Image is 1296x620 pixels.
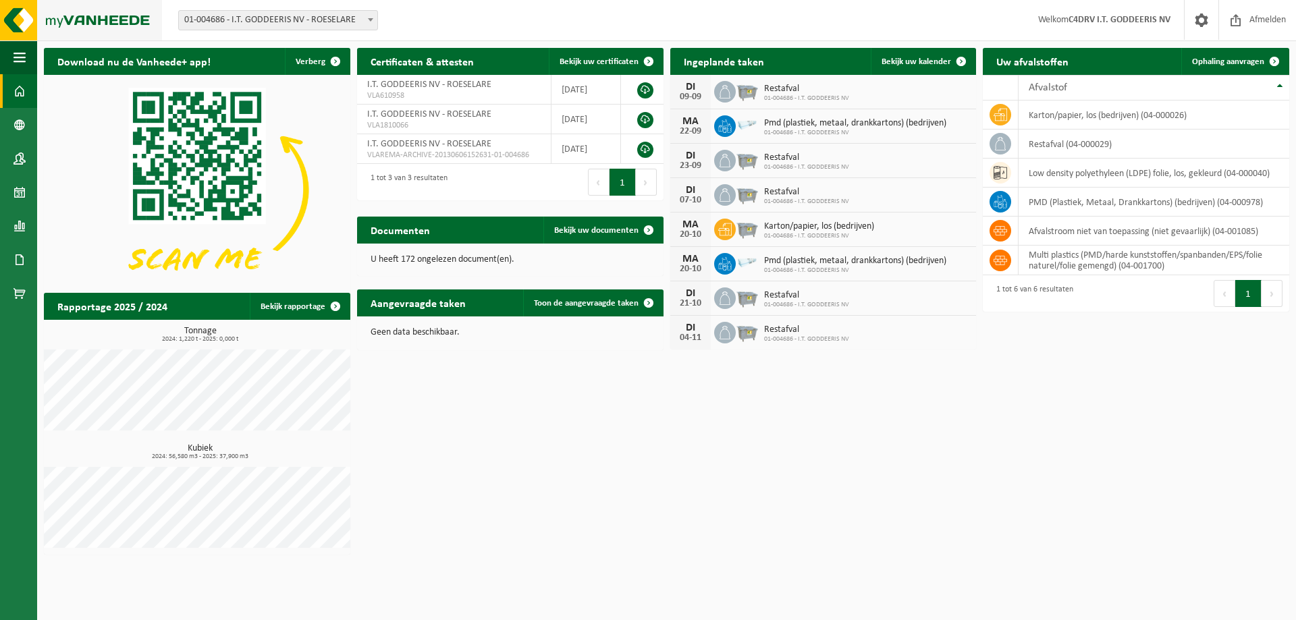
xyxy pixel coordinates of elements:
span: 01-004686 - I.T. GODDEERIS NV [764,232,874,240]
span: Ophaling aanvragen [1192,57,1264,66]
td: afvalstroom niet van toepassing (niet gevaarlijk) (04-001085) [1019,217,1289,246]
span: Bekijk uw kalender [882,57,951,66]
a: Ophaling aanvragen [1181,48,1288,75]
h2: Rapportage 2025 / 2024 [44,293,181,319]
td: [DATE] [551,75,621,105]
button: Next [636,169,657,196]
a: Toon de aangevraagde taken [523,289,662,316]
span: Verberg [296,57,325,66]
h3: Tonnage [51,327,350,343]
span: Restafval [764,290,849,301]
p: Geen data beschikbaar. [371,328,650,337]
div: 23-09 [677,161,704,171]
span: 01-004686 - I.T. GODDEERIS NV [764,335,849,343]
span: 01-004686 - I.T. GODDEERIS NV - ROESELARE [178,10,378,30]
span: VLA1810066 [367,120,541,131]
button: Verberg [285,48,349,75]
h2: Documenten [357,217,443,243]
span: Karton/papier, los (bedrijven) [764,221,874,232]
button: Next [1262,280,1282,307]
img: WB-2500-GAL-GY-01 [736,182,759,205]
span: 01-004686 - I.T. GODDEERIS NV [764,163,849,171]
img: LP-SK-00120-HPE-11 [736,113,759,136]
div: 1 tot 3 van 3 resultaten [364,167,448,197]
td: karton/papier, los (bedrijven) (04-000026) [1019,101,1289,130]
img: Download de VHEPlus App [44,75,350,304]
strong: C4DRV I.T. GODDEERIS NV [1069,15,1170,25]
span: Pmd (plastiek, metaal, drankkartons) (bedrijven) [764,256,946,266]
div: MA [677,219,704,230]
div: 1 tot 6 van 6 resultaten [990,279,1073,308]
div: 04-11 [677,333,704,343]
h2: Uw afvalstoffen [983,48,1082,74]
span: Restafval [764,152,849,163]
span: 01-004686 - I.T. GODDEERIS NV [764,301,849,309]
img: WB-2500-GAL-GY-01 [736,285,759,308]
div: 20-10 [677,264,704,274]
span: 01-004686 - I.T. GODDEERIS NV [764,198,849,206]
span: I.T. GODDEERIS NV - ROESELARE [367,80,491,90]
h2: Download nu de Vanheede+ app! [44,48,224,74]
h3: Kubiek [51,444,350,460]
div: 20-10 [677,230,704,239]
a: Bekijk uw certificaten [549,48,662,75]
img: WB-2500-GAL-GY-01 [736,217,759,239]
img: WB-2500-GAL-GY-01 [736,148,759,171]
span: Bekijk uw documenten [554,226,639,235]
span: Toon de aangevraagde taken [534,299,639,308]
span: Bekijk uw certificaten [560,57,639,66]
td: [DATE] [551,134,621,164]
span: 01-004686 - I.T. GODDEERIS NV [764,94,849,103]
span: VLA610958 [367,90,541,101]
button: Previous [588,169,610,196]
td: [DATE] [551,105,621,134]
button: 1 [1235,280,1262,307]
span: I.T. GODDEERIS NV - ROESELARE [367,139,491,149]
div: DI [677,150,704,161]
img: WB-2500-GAL-GY-01 [736,79,759,102]
span: Pmd (plastiek, metaal, drankkartons) (bedrijven) [764,118,946,129]
span: VLAREMA-ARCHIVE-20130606152631-01-004686 [367,150,541,161]
div: MA [677,254,704,264]
p: U heeft 172 ongelezen document(en). [371,255,650,264]
span: 01-004686 - I.T. GODDEERIS NV - ROESELARE [179,11,377,30]
span: 2024: 56,580 m3 - 2025: 37,900 m3 [51,453,350,460]
td: PMD (Plastiek, Metaal, Drankkartons) (bedrijven) (04-000978) [1019,188,1289,217]
img: WB-2500-GAL-GY-01 [736,320,759,343]
div: 22-09 [677,127,704,136]
span: Afvalstof [1029,82,1067,93]
h2: Aangevraagde taken [357,289,479,316]
td: restafval (04-000029) [1019,130,1289,159]
span: Restafval [764,187,849,198]
div: MA [677,116,704,127]
td: multi plastics (PMD/harde kunststoffen/spanbanden/EPS/folie naturel/folie gemengd) (04-001700) [1019,246,1289,275]
span: 01-004686 - I.T. GODDEERIS NV [764,266,946,275]
div: DI [677,322,704,333]
span: Restafval [764,84,849,94]
a: Bekijk rapportage [250,293,349,320]
div: DI [677,82,704,92]
a: Bekijk uw kalender [871,48,975,75]
span: I.T. GODDEERIS NV - ROESELARE [367,109,491,119]
a: Bekijk uw documenten [543,217,662,244]
div: 21-10 [677,299,704,308]
h2: Certificaten & attesten [357,48,487,74]
div: DI [677,288,704,299]
h2: Ingeplande taken [670,48,778,74]
td: low density polyethyleen (LDPE) folie, los, gekleurd (04-000040) [1019,159,1289,188]
div: DI [677,185,704,196]
span: 2024: 1,220 t - 2025: 0,000 t [51,336,350,343]
span: Restafval [764,325,849,335]
div: 09-09 [677,92,704,102]
span: 01-004686 - I.T. GODDEERIS NV [764,129,946,137]
img: LP-SK-00120-HPE-11 [736,251,759,274]
button: Previous [1214,280,1235,307]
div: 07-10 [677,196,704,205]
button: 1 [610,169,636,196]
